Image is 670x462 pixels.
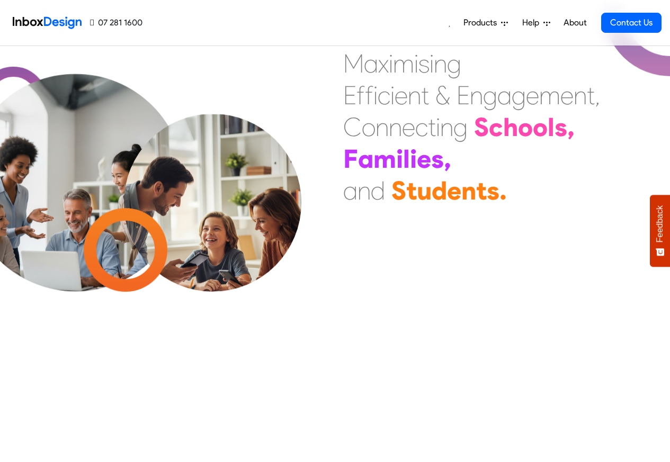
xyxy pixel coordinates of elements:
div: S [391,175,406,206]
div: n [376,111,389,143]
div: n [440,111,453,143]
div: E [343,79,356,111]
div: o [362,111,376,143]
a: 07 281 1600 [90,16,142,29]
div: i [389,48,393,79]
div: u [417,175,432,206]
a: About [560,12,589,33]
div: n [358,175,371,206]
div: o [533,111,548,143]
img: parents_with_child.png [102,114,324,336]
div: a [497,79,512,111]
span: Products [463,16,501,29]
div: n [408,79,421,111]
div: . [499,175,507,206]
div: t [406,175,417,206]
div: t [421,79,429,111]
div: l [548,111,555,143]
div: g [512,79,526,111]
div: l [403,143,410,175]
div: n [574,79,587,111]
div: t [476,175,487,206]
div: m [393,48,414,79]
div: e [560,79,574,111]
div: g [447,48,461,79]
div: m [539,79,560,111]
div: & [435,79,450,111]
div: n [470,79,483,111]
div: i [373,79,378,111]
div: i [436,111,440,143]
div: i [390,79,395,111]
div: a [358,143,373,175]
div: i [396,143,403,175]
div: f [365,79,373,111]
div: e [526,79,539,111]
div: e [447,175,461,206]
div: e [402,111,415,143]
div: x [378,48,389,79]
div: E [457,79,470,111]
div: t [587,79,595,111]
span: Help [522,16,543,29]
div: o [518,111,533,143]
div: e [395,79,408,111]
div: c [489,111,503,143]
div: d [371,175,385,206]
div: a [343,175,358,206]
div: s [487,175,499,206]
div: n [389,111,402,143]
div: i [410,143,417,175]
div: i [414,48,418,79]
div: n [461,175,476,206]
div: c [415,111,428,143]
div: f [356,79,365,111]
div: a [364,48,378,79]
div: g [453,111,468,143]
div: s [555,111,567,143]
div: s [418,48,430,79]
span: Feedback [655,205,665,242]
div: h [503,111,518,143]
div: F [343,143,358,175]
div: m [373,143,396,175]
div: g [483,79,497,111]
div: C [343,111,362,143]
div: e [417,143,431,175]
div: d [432,175,447,206]
div: , [444,143,451,175]
div: Maximising Efficient & Engagement, Connecting Schools, Families, and Students. [343,48,600,206]
a: Help [518,12,555,33]
div: i [430,48,434,79]
div: M [343,48,364,79]
div: , [567,111,575,143]
a: Contact Us [601,13,662,33]
div: s [431,143,444,175]
div: S [474,111,489,143]
div: t [428,111,436,143]
div: c [378,79,390,111]
div: n [434,48,447,79]
button: Feedback - Show survey [650,195,670,267]
div: , [595,79,600,111]
a: Products [459,12,512,33]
